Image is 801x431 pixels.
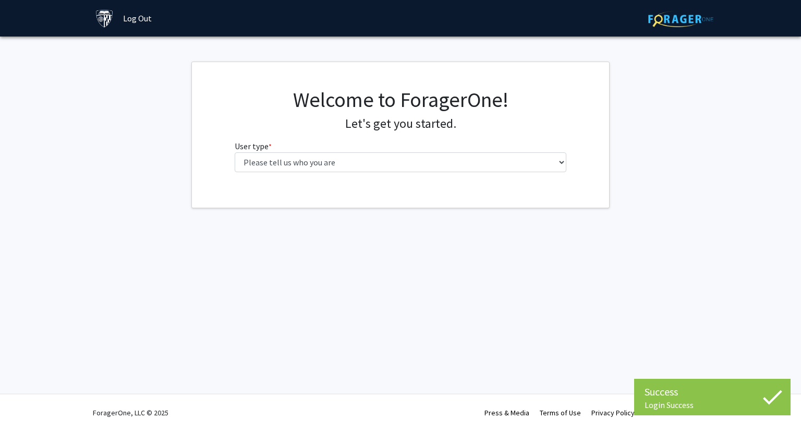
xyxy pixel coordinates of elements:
[591,408,635,417] a: Privacy Policy
[235,116,567,131] h4: Let's get you started.
[235,87,567,112] h1: Welcome to ForagerOne!
[540,408,581,417] a: Terms of Use
[645,400,780,410] div: Login Success
[235,140,272,152] label: User type
[484,408,529,417] a: Press & Media
[648,11,713,27] img: ForagerOne Logo
[95,9,114,28] img: Johns Hopkins University Logo
[93,394,168,431] div: ForagerOne, LLC © 2025
[645,384,780,400] div: Success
